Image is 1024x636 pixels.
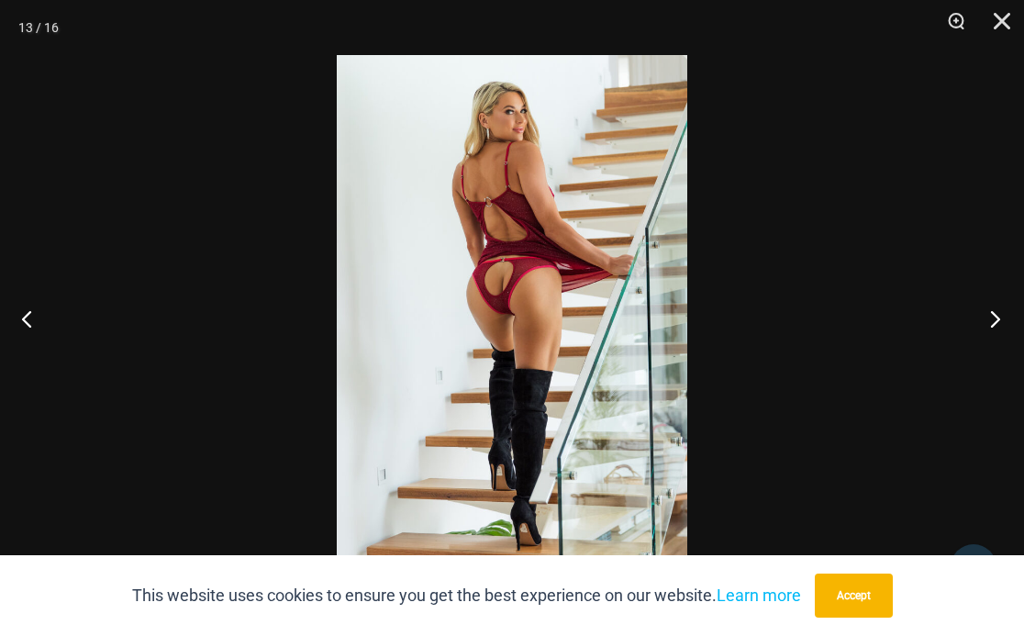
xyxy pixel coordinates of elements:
[18,14,59,41] div: 13 / 16
[717,586,801,605] a: Learn more
[337,55,687,581] img: Guilty Pleasures Red 1260 Slip 6045 Thong 05
[132,582,801,609] p: This website uses cookies to ensure you get the best experience on our website.
[815,574,893,618] button: Accept
[955,273,1024,364] button: Next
